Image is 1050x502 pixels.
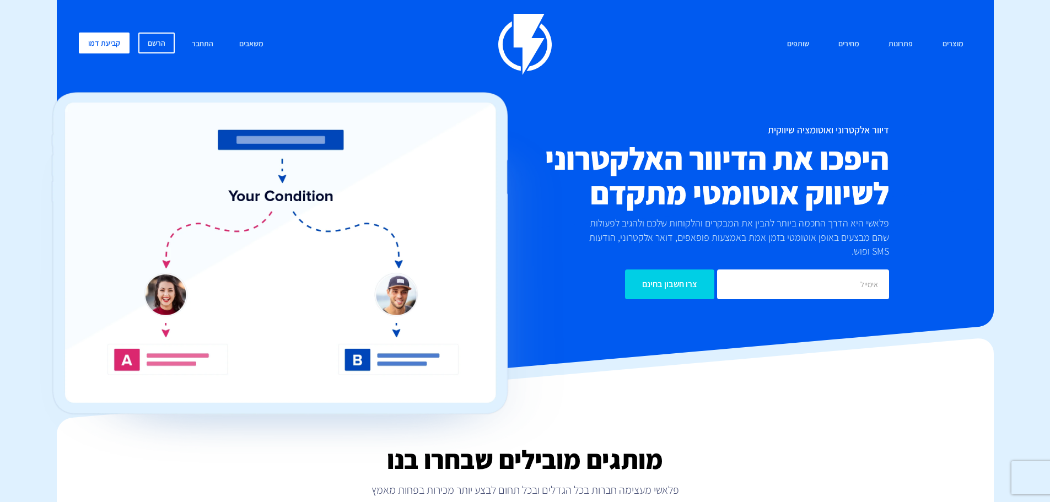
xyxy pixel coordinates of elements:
h2: מותגים מובילים שבחרו בנו [57,445,994,474]
a: שותפים [779,33,817,56]
a: משאבים [231,33,272,56]
input: אימייל [717,269,889,299]
a: קביעת דמו [79,33,130,53]
a: התחבר [184,33,222,56]
input: צרו חשבון בחינם [625,269,714,299]
a: הרשם [138,33,175,53]
p: פלאשי מעצימה חברות בכל הגדלים ובכל תחום לבצע יותר מכירות בפחות מאמץ [57,482,994,498]
a: מחירים [830,33,868,56]
a: פתרונות [880,33,921,56]
h2: היפכו את הדיוור האלקטרוני לשיווק אוטומטי מתקדם [459,141,889,210]
p: פלאשי היא הדרך החכמה ביותר להבין את המבקרים והלקוחות שלכם ולהגיב לפעולות שהם מבצעים באופן אוטומטי... [570,216,889,258]
a: מוצרים [934,33,972,56]
h1: דיוור אלקטרוני ואוטומציה שיווקית [459,125,889,136]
